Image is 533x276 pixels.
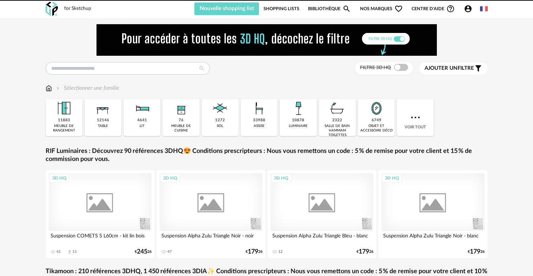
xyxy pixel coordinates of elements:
span: 245 [137,249,147,254]
span: filtre [425,65,474,72]
div: for Sketchup [64,6,91,12]
div: table [98,124,108,128]
img: Assise.png [250,99,269,118]
div: 76 [179,118,184,123]
img: Literie.png [133,99,152,118]
span: 179 [359,249,369,254]
img: Salle%20de%20bain.png [328,99,347,118]
div: 12146 [97,118,109,123]
div: 6749 [372,118,381,123]
div: € 26 [246,249,262,254]
div: € 26 [468,249,485,254]
a: 3D HQ Suspension Alpha Zulu Triangle Bleu - blanc 12 €17926 [267,170,377,258]
img: OXP [46,2,58,16]
span: Nouvelle shopping list [200,6,254,11]
div: Suspension COMETS S L60cm - kit lin bois [49,231,152,245]
div: Sélectionner une famille [55,84,119,92]
div: Suspension Alpha Zulu Triangle Noir - blanc [381,231,485,245]
div: 3D HQ [49,174,69,183]
div: Suspension Alpha Zulu Triangle Bleu - blanc [271,231,374,245]
div: 2322 [332,118,342,123]
img: fr [480,5,488,13]
div: assise [254,124,265,128]
img: more.7b13dc1.svg [409,111,422,124]
span: Magnify icon [342,5,351,13]
span: Heart Outline icon [394,5,403,13]
div: luminaire [289,124,308,128]
a: 3D HQ Suspension Alpha Zulu Triangle Noir - blanc €17926 [378,170,488,258]
a: Shopping Lists [264,2,299,15]
span: Filter icon [474,64,482,73]
a: 3D HQ Suspension Alpha Zulu Triangle Noir - noir 47 €17926 [156,170,266,258]
a: BibliothèqueMagnify icon [308,2,351,15]
img: Sol.png [211,99,229,118]
div: 41 [56,249,61,254]
span: Ajouter un [425,66,458,71]
div: Voir tout [397,99,434,136]
span: Account Circle icon [464,5,472,13]
button: Ajouter unfiltre Filter icon [419,62,488,74]
div: 33988 [253,118,265,123]
img: Rangement.png [172,99,191,118]
div: 11883 [58,118,70,123]
img: Meuble%20de%20rangement.png [54,99,73,118]
div: € 26 [135,249,152,254]
img: Table.png [93,99,112,118]
img: svg+xml;base64,PHN2ZyB3aWR0aD0iMTYiIGhlaWdodD0iMTciIHZpZXdCb3g9IjAgMCAxNiAxNyIgZmlsbD0ibm9uZSIgeG... [46,84,52,92]
span: Filtre 3D HQ [360,65,391,70]
img: Luminaire.png [289,99,308,118]
div: meuble de rangement [48,124,80,133]
a: 3D HQ Suspension COMETS S L60cm - kit lin bois 41 Download icon 13 €24526 [46,170,155,258]
img: svg+xml;base64,PHN2ZyB3aWR0aD0iMTYiIGhlaWdodD0iMTYiIHZpZXdCb3g9IjAgMCAxNiAxNiIgZmlsbD0ibm9uZSIgeG... [55,84,61,92]
span: 179 [470,249,480,254]
span: Nos marques [360,2,403,15]
div: 3D HQ [271,174,291,183]
div: sol [217,124,223,128]
div: Suspension Alpha Zulu Triangle Noir - noir [160,231,263,245]
div: meuble de cuisine [165,124,197,133]
span: Centre d'aideHelp Circle Outline icon [412,5,455,13]
div: 10878 [292,118,304,123]
button: Nouvelle shopping list [194,2,259,15]
div: € 26 [357,249,373,254]
div: 4641 [137,118,147,123]
div: 12 [278,249,282,254]
div: objet et accessoire déco [360,124,393,133]
span: Download icon [67,249,72,255]
span: Help Circle Outline icon [446,5,455,13]
div: 3D HQ [382,174,402,183]
div: 13 [72,249,76,254]
img: Miroir.png [367,99,386,118]
span: Account Circle icon [464,5,475,13]
div: salle de bain hammam toilettes [321,124,354,137]
a: RIF Luminaires : Découvrez 90 références 3DHQ😍 Conditions prescripteurs : Nous vous remettons un ... [46,147,488,164]
img: FILTRE%20HQ%20NEW_V1%20(4).gif [96,24,437,56]
span: 179 [248,249,258,254]
div: 47 [167,249,172,254]
div: 1272 [215,118,225,123]
div: lit [140,124,145,128]
div: 3D HQ [160,174,180,183]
